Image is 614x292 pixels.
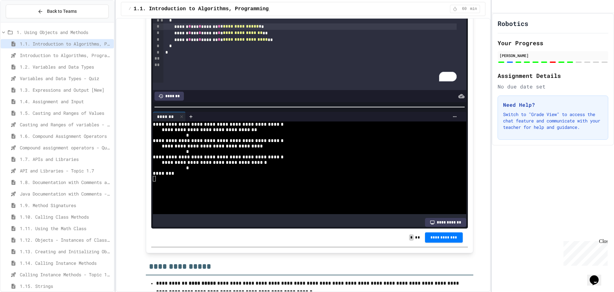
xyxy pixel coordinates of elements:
[47,8,77,15] span: Back to Teams
[6,4,109,18] button: Back to Teams
[20,213,111,220] span: 1.10. Calling Class Methods
[500,53,606,58] div: [PERSON_NAME]
[17,29,111,36] span: 1. Using Objects and Methods
[20,283,111,289] span: 1.15. Strings
[129,6,131,12] span: /
[20,179,111,186] span: 1.8. Documentation with Comments and Preconditions
[20,40,111,47] span: 1.1. Introduction to Algorithms, Programming, and Compilers
[134,5,315,13] span: 1.1. Introduction to Algorithms, Programming, and Compilers
[3,3,44,41] div: Chat with us now!Close
[459,6,469,12] span: 60
[20,156,111,163] span: 1.7. APIs and Libraries
[20,52,111,59] span: Introduction to Algorithms, Programming, and Compilers
[498,38,608,47] h2: Your Progress
[20,225,111,232] span: 1.11. Using the Math Class
[498,83,608,90] div: No due date set
[20,63,111,70] span: 1.2. Variables and Data Types
[20,202,111,209] span: 1.9. Method Signatures
[561,238,608,266] iframe: chat widget
[470,6,477,12] span: min
[20,121,111,128] span: Casting and Ranges of variables - Quiz
[20,75,111,82] span: Variables and Data Types - Quiz
[20,248,111,255] span: 1.13. Creating and Initializing Objects: Constructors
[498,19,528,28] h1: Robotics
[20,110,111,116] span: 1.5. Casting and Ranges of Values
[503,101,603,109] h3: Need Help?
[20,144,111,151] span: Compound assignment operators - Quiz
[20,190,111,197] span: Java Documentation with Comments - Topic 1.8
[20,167,111,174] span: API and Libraries - Topic 1.7
[20,237,111,243] span: 1.12. Objects - Instances of Classes
[20,87,111,93] span: 1.3. Expressions and Output [New]
[20,98,111,105] span: 1.4. Assignment and Input
[498,71,608,80] h2: Assignment Details
[20,260,111,266] span: 1.14. Calling Instance Methods
[503,111,603,130] p: Switch to "Grade View" to access the chat feature and communicate with your teacher for help and ...
[20,133,111,139] span: 1.6. Compound Assignment Operators
[20,271,111,278] span: Calling Instance Methods - Topic 1.14
[587,266,608,286] iframe: chat widget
